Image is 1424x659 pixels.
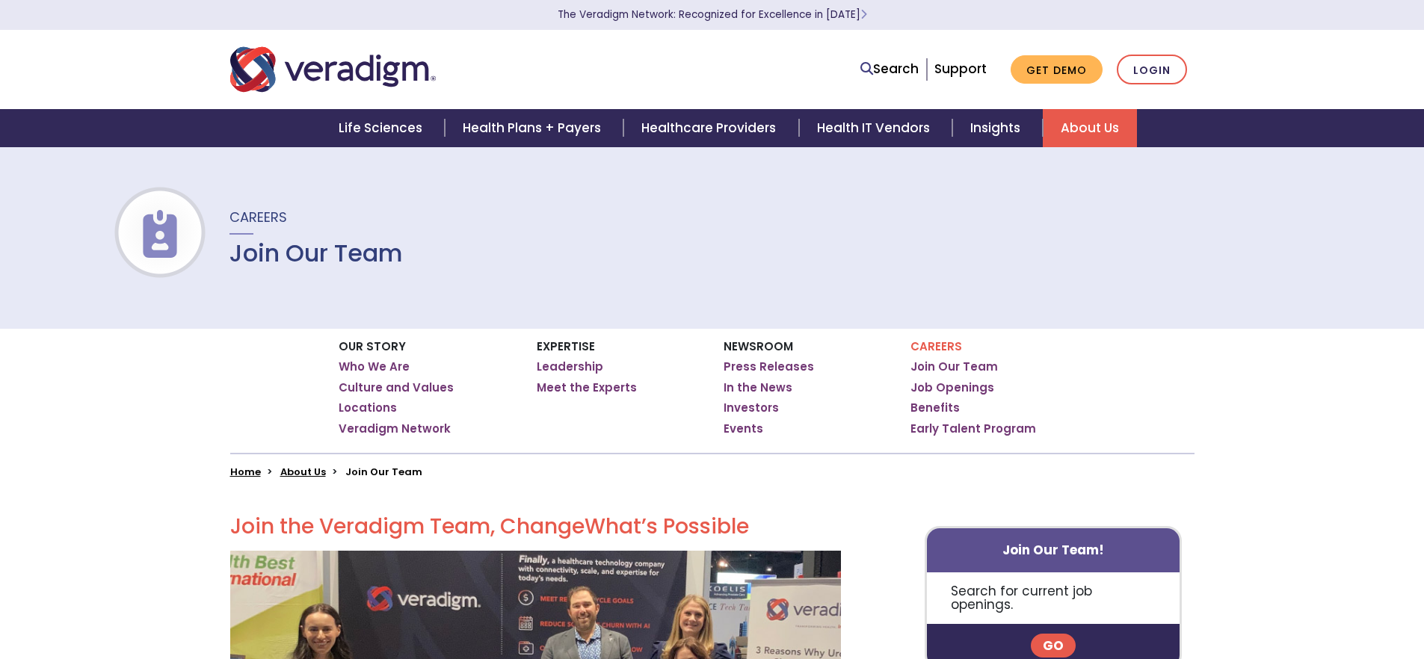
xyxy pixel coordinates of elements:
[799,109,952,147] a: Health IT Vendors
[537,380,637,395] a: Meet the Experts
[623,109,798,147] a: Healthcare Providers
[339,400,397,415] a: Locations
[445,109,623,147] a: Health Plans + Payers
[230,465,261,479] a: Home
[229,239,403,267] h1: Join Our Team
[910,421,1036,436] a: Early Talent Program
[558,7,867,22] a: The Veradigm Network: Recognized for Excellence in [DATE]Learn More
[1117,55,1187,85] a: Login
[860,7,867,22] span: Learn More
[339,380,454,395] a: Culture and Values
[321,109,445,147] a: Life Sciences
[339,359,410,374] a: Who We Are
[724,359,814,374] a: Press Releases
[1002,541,1104,559] strong: Join Our Team!
[585,512,749,541] span: What’s Possible
[910,380,994,395] a: Job Openings
[952,109,1043,147] a: Insights
[910,400,960,415] a: Benefits
[1031,634,1076,658] a: Go
[934,60,987,78] a: Support
[860,59,919,79] a: Search
[724,421,763,436] a: Events
[927,572,1180,624] p: Search for current job openings.
[229,208,287,226] span: Careers
[339,421,451,436] a: Veradigm Network
[1011,55,1103,84] a: Get Demo
[724,380,792,395] a: In the News
[724,400,779,415] a: Investors
[910,359,998,374] a: Join Our Team
[280,465,326,479] a: About Us
[230,45,436,94] img: Veradigm logo
[230,514,841,539] h2: Join the Veradigm Team, Change
[537,359,603,374] a: Leadership
[1043,109,1137,147] a: About Us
